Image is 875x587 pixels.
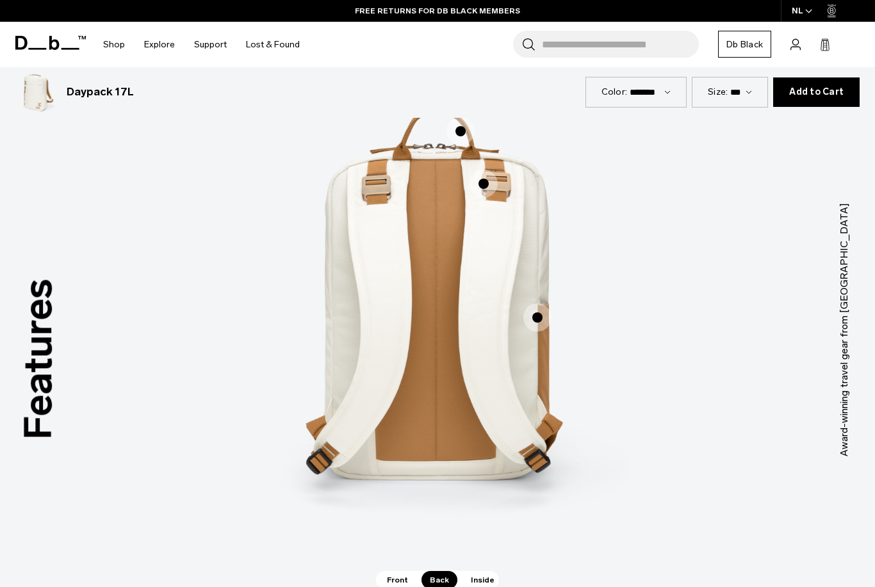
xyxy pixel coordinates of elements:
[773,77,860,107] button: Add to Cart
[355,5,520,17] a: FREE RETURNS FOR DB BLACK MEMBERS
[718,31,771,58] a: Db Black
[103,22,125,67] a: Shop
[194,22,227,67] a: Support
[9,279,68,440] h3: Features
[246,22,300,67] a: Lost & Found
[67,84,134,101] h3: Daypack 17L
[94,22,309,67] nav: Main Navigation
[708,85,728,99] label: Size:
[15,72,56,113] img: Daypack 17L Oatmilk
[601,85,628,99] label: Color:
[144,22,175,67] a: Explore
[245,72,630,570] div: 2 / 3
[789,87,844,97] span: Add to Cart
